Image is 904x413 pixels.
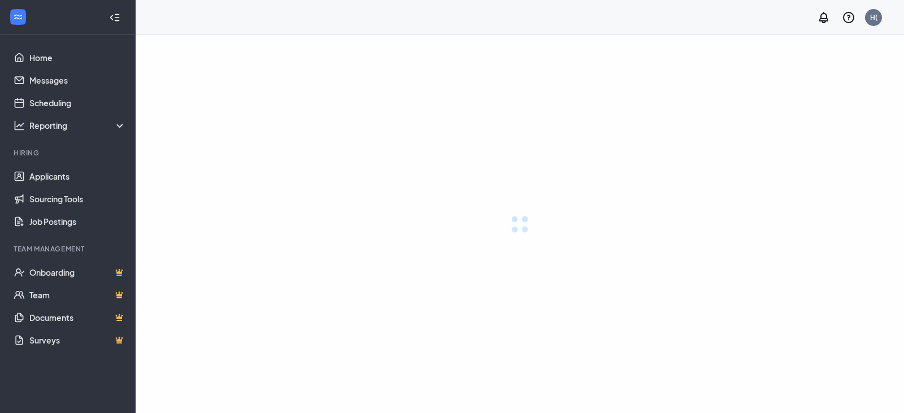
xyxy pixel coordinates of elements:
[29,165,126,188] a: Applicants
[817,11,831,24] svg: Notifications
[29,120,127,131] div: Reporting
[29,188,126,210] a: Sourcing Tools
[29,46,126,69] a: Home
[29,92,126,114] a: Scheduling
[109,12,120,23] svg: Collapse
[29,261,126,284] a: OnboardingCrown
[14,244,124,254] div: Team Management
[14,148,124,158] div: Hiring
[29,306,126,329] a: DocumentsCrown
[12,11,24,23] svg: WorkstreamLogo
[29,329,126,351] a: SurveysCrown
[870,12,877,22] div: H(
[29,69,126,92] a: Messages
[29,210,126,233] a: Job Postings
[14,120,25,131] svg: Analysis
[29,284,126,306] a: TeamCrown
[842,11,855,24] svg: QuestionInfo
